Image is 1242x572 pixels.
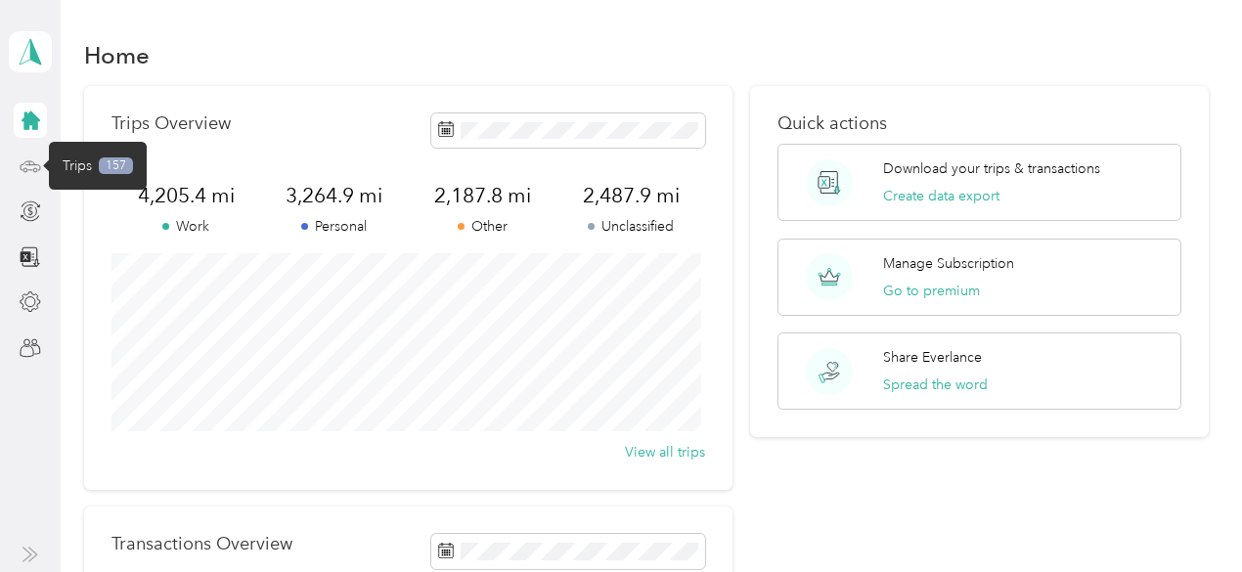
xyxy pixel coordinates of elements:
[260,182,409,209] span: 3,264.9 mi
[84,45,150,66] h1: Home
[883,186,999,206] button: Create data export
[557,216,706,237] p: Unclassified
[625,442,705,462] button: View all trips
[111,534,292,554] p: Transactions Overview
[111,182,260,209] span: 4,205.4 mi
[260,216,409,237] p: Personal
[883,158,1100,179] p: Download your trips & transactions
[777,113,1181,134] p: Quick actions
[409,182,557,209] span: 2,187.8 mi
[557,182,706,209] span: 2,487.9 mi
[111,216,260,237] p: Work
[111,113,231,134] p: Trips Overview
[99,157,133,175] span: 157
[883,281,980,301] button: Go to premium
[883,347,982,368] p: Share Everlance
[409,216,557,237] p: Other
[883,374,988,395] button: Spread the word
[63,155,92,176] span: Trips
[1132,462,1242,572] iframe: Everlance-gr Chat Button Frame
[883,253,1014,274] p: Manage Subscription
